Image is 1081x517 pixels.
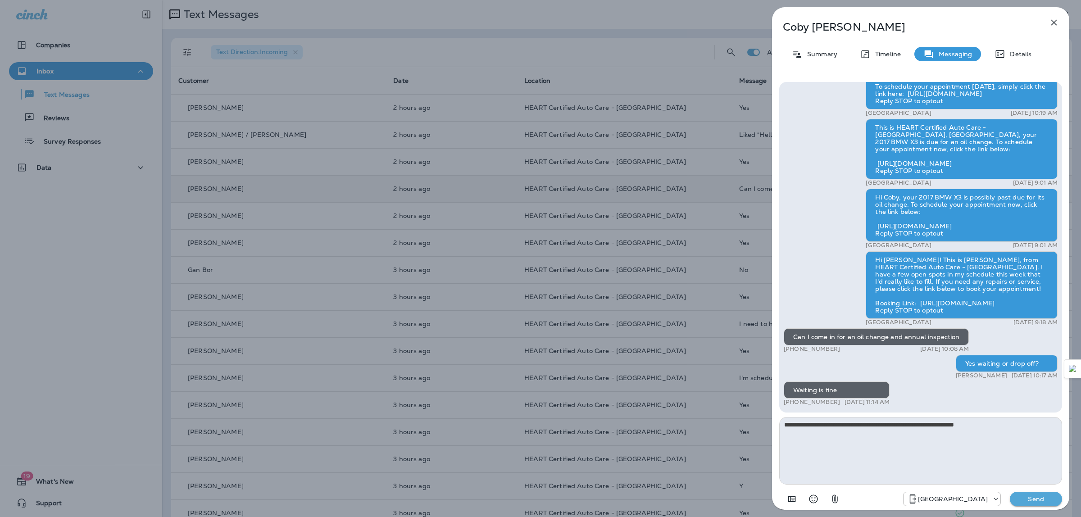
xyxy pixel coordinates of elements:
p: [DATE] 11:14 AM [845,399,890,406]
p: [PHONE_NUMBER] [784,345,840,353]
p: [DATE] 9:01 AM [1013,179,1058,186]
p: [GEOGRAPHIC_DATA] [866,109,931,117]
button: Send [1010,492,1062,506]
p: [DATE] 10:19 AM [1011,109,1058,117]
img: Detect Auto [1069,365,1077,373]
div: Can I come in for an oil change and annual inspection [784,328,969,345]
div: +1 (847) 262-3704 [904,494,1000,504]
div: Hi Coby, your 2017 BMW X3 is possibly past due for its oil change. To schedule your appointment n... [866,189,1058,242]
p: Details [1005,50,1031,58]
button: Add in a premade template [783,490,801,508]
p: [GEOGRAPHIC_DATA] [866,319,931,326]
p: Coby [PERSON_NAME] [783,21,1029,33]
p: [DATE] 9:01 AM [1013,242,1058,249]
p: [PERSON_NAME] [956,372,1007,379]
p: [PHONE_NUMBER] [784,399,840,406]
p: [DATE] 9:18 AM [1013,319,1058,326]
button: Select an emoji [804,490,822,508]
p: Send [1017,495,1055,503]
p: Timeline [871,50,901,58]
p: [DATE] 10:17 AM [1012,372,1058,379]
p: [DATE] 10:08 AM [920,345,969,353]
div: This is HEART Certified Auto Care - [GEOGRAPHIC_DATA], [GEOGRAPHIC_DATA], your 2017 BMW X3 is due... [866,119,1058,179]
p: Messaging [934,50,972,58]
p: [GEOGRAPHIC_DATA] [866,179,931,186]
div: Hi [PERSON_NAME]! This is [PERSON_NAME], from HEART Certified Auto Care - [GEOGRAPHIC_DATA]. I ha... [866,251,1058,319]
p: [GEOGRAPHIC_DATA] [918,495,988,503]
p: Summary [803,50,837,58]
p: [GEOGRAPHIC_DATA] [866,242,931,249]
div: Yes waiting or drop off? [956,355,1058,372]
div: Waiting is fine [784,381,890,399]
